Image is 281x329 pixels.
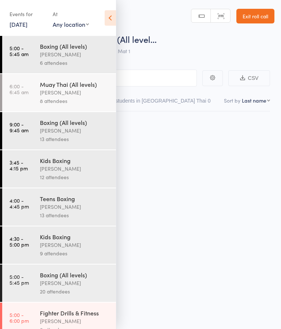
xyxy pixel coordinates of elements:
[40,173,110,181] div: 12 attendees
[2,226,116,264] a: 4:30 -5:00 pmKids Boxing[PERSON_NAME]9 attendees
[40,156,110,164] div: Kids Boxing
[40,317,110,325] div: [PERSON_NAME]
[2,74,116,111] a: 6:00 -6:45 amMuay Thai (All levels)[PERSON_NAME]8 attendees
[40,135,110,143] div: 13 attendees
[40,97,110,105] div: 8 attendees
[236,9,274,23] a: Exit roll call
[224,97,240,104] label: Sort by
[40,42,110,50] div: Boxing (All levels)
[40,118,110,126] div: Boxing (All levels)
[40,241,110,249] div: [PERSON_NAME]
[10,197,29,209] time: 4:00 - 4:45 pm
[40,195,110,203] div: Teens Boxing
[2,112,116,149] a: 9:00 -9:45 amBoxing (All levels)[PERSON_NAME]13 attendees
[2,36,116,73] a: 5:00 -5:45 amBoxing (All levels)[PERSON_NAME]6 attendees
[53,8,89,20] div: At
[40,249,110,258] div: 9 attendees
[10,20,27,28] a: [DATE]
[40,271,110,279] div: Boxing (All levels)
[40,279,110,287] div: [PERSON_NAME]
[40,287,110,296] div: 20 attendees
[10,8,45,20] div: Events for
[10,274,29,285] time: 5:00 - 5:45 pm
[10,121,29,133] time: 9:00 - 9:45 am
[10,83,29,95] time: 6:00 - 6:45 am
[40,203,110,211] div: [PERSON_NAME]
[2,188,116,226] a: 4:00 -4:45 pmTeens Boxing[PERSON_NAME]13 attendees
[2,265,116,302] a: 5:00 -5:45 pmBoxing (All levels)[PERSON_NAME]20 attendees
[228,70,270,86] button: CSV
[242,97,266,104] div: Last name
[40,309,110,317] div: Fighter Drills & Fitness
[10,45,29,57] time: 5:00 - 5:45 am
[40,88,110,97] div: [PERSON_NAME]
[10,236,29,247] time: 4:30 - 5:00 pm
[40,50,110,59] div: [PERSON_NAME]
[40,233,110,241] div: Kids Boxing
[40,80,110,88] div: Muay Thai (All levels)
[2,150,116,188] a: 3:45 -4:15 pmKids Boxing[PERSON_NAME]12 attendees
[10,159,28,171] time: 3:45 - 4:15 pm
[101,94,211,111] button: Other students in [GEOGRAPHIC_DATA] Thai0
[53,20,89,28] div: Any location
[40,126,110,135] div: [PERSON_NAME]
[40,59,110,67] div: 6 attendees
[40,164,110,173] div: [PERSON_NAME]
[118,47,130,55] span: Mat 1
[10,312,29,324] time: 5:00 - 6:00 pm
[40,211,110,219] div: 13 attendees
[208,98,211,104] div: 0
